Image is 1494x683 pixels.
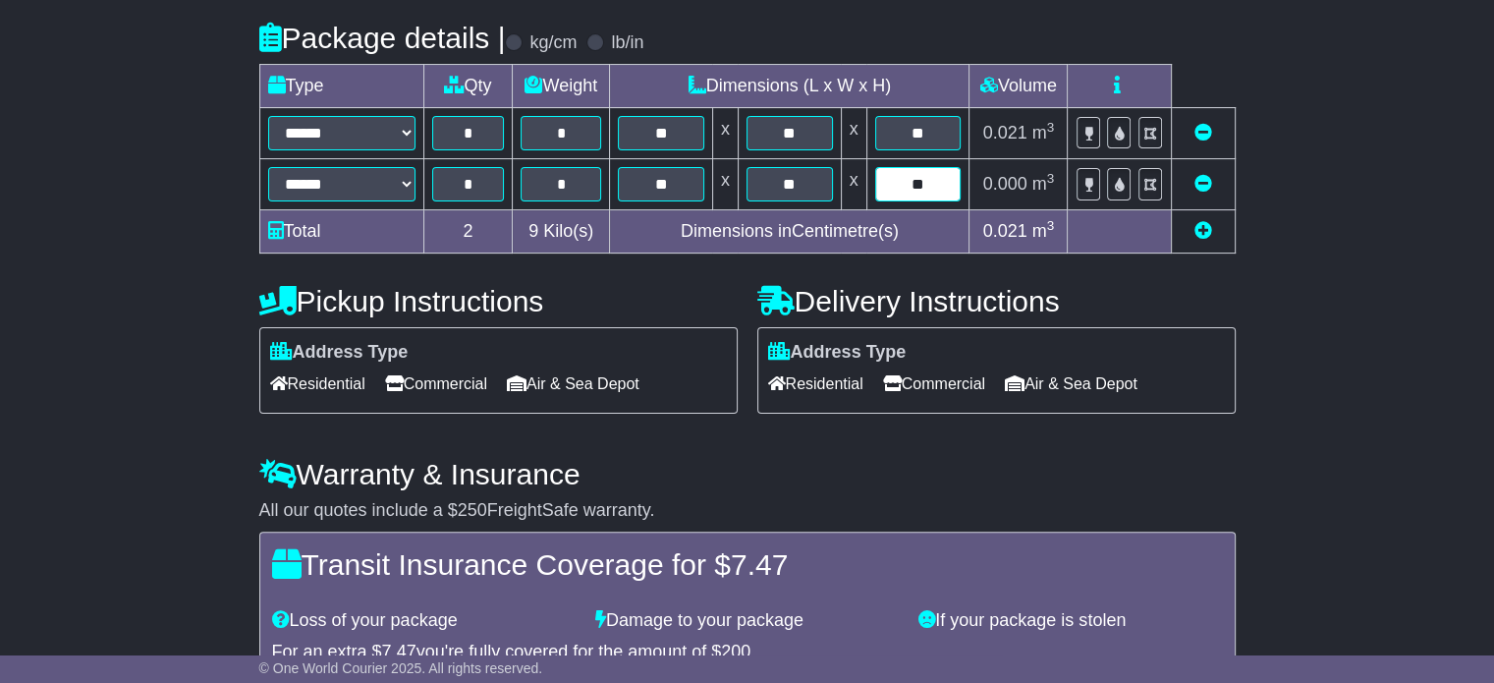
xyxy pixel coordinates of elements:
label: kg/cm [529,32,577,54]
span: 9 [528,221,538,241]
div: All our quotes include a $ FreightSafe warranty. [259,500,1236,522]
td: x [712,159,738,210]
td: Dimensions in Centimetre(s) [610,210,969,254]
sup: 3 [1047,218,1055,233]
td: Volume [969,65,1068,108]
sup: 3 [1047,171,1055,186]
div: For an extra $ you're fully covered for the amount of $ . [272,642,1223,663]
span: 0.021 [983,221,1027,241]
div: Damage to your package [585,610,909,632]
div: Loss of your package [262,610,585,632]
td: x [841,159,866,210]
td: Kilo(s) [513,210,610,254]
span: 7.47 [731,548,788,581]
span: © One World Courier 2025. All rights reserved. [259,660,543,676]
td: Dimensions (L x W x H) [610,65,969,108]
label: Address Type [768,342,907,364]
td: Total [259,210,423,254]
sup: 3 [1047,120,1055,135]
label: lb/in [611,32,643,54]
h4: Package details | [259,22,506,54]
span: Residential [768,369,863,399]
td: Type [259,65,423,108]
td: x [841,108,866,159]
span: 0.000 [983,174,1027,194]
h4: Pickup Instructions [259,285,738,317]
span: m [1032,221,1055,241]
span: 200 [721,642,750,661]
a: Remove this item [1194,123,1212,142]
h4: Transit Insurance Coverage for $ [272,548,1223,581]
td: x [712,108,738,159]
td: Qty [423,65,513,108]
td: 2 [423,210,513,254]
span: Residential [270,369,365,399]
a: Remove this item [1194,174,1212,194]
span: 0.021 [983,123,1027,142]
span: Air & Sea Depot [507,369,639,399]
span: 7.47 [382,642,416,661]
label: Address Type [270,342,409,364]
span: Air & Sea Depot [1005,369,1137,399]
a: Add new item [1194,221,1212,241]
h4: Delivery Instructions [757,285,1236,317]
span: 250 [458,500,487,520]
span: Commercial [883,369,985,399]
span: Commercial [385,369,487,399]
td: Weight [513,65,610,108]
h4: Warranty & Insurance [259,458,1236,490]
div: If your package is stolen [909,610,1232,632]
span: m [1032,174,1055,194]
span: m [1032,123,1055,142]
